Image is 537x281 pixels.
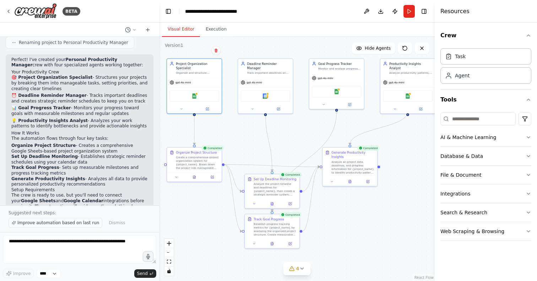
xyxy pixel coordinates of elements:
[360,179,375,184] button: Open in side panel
[365,45,391,51] span: Hide Agents
[263,241,282,247] button: View output
[11,187,148,193] h2: Setup Requirements
[164,257,174,266] button: fit view
[254,217,284,221] div: Track Goal Progress
[266,106,291,112] button: Open in side panel
[19,40,128,45] span: Renaming project to Personal Productivity Manager
[164,266,174,276] button: toggle interactivity
[192,93,197,99] img: Google Sheets
[440,209,487,216] div: Search & Research
[309,58,364,109] div: Goal Progress TrackerMonitor and analyze progress toward personal and professional goals, providi...
[296,265,299,272] span: 4
[105,218,129,228] button: Dismiss
[11,143,148,154] li: - Creates a comprehensive Google Sheets-based project organization system
[282,241,298,247] button: Open in side panel
[176,150,217,155] div: Organize Project Structure
[440,7,470,16] h4: Resources
[224,162,242,194] g: Edge from 9b61f916-6679-4809-a869-ef137f33e923 to 1d9f87f5-d5cb-47e8-acf1-f034d632d48f
[201,145,224,151] div: Completed
[11,165,59,170] strong: Track Goal Progress
[440,147,531,165] button: Database & Data
[165,43,183,48] div: Version 1
[318,67,361,70] div: Monitor and analyze progress toward personal and professional goals, providing regular updates an...
[440,90,531,110] button: Tools
[11,93,148,104] p: - Tracks important deadlines and creates strategic reminder schedules to keep you on track
[192,116,197,145] g: Edge from e2423a9d-daed-4fca-9537-73d14c06f2f2 to 9b61f916-6679-4809-a869-ef137f33e923
[164,248,174,257] button: zoom out
[405,93,410,99] img: Google Sheets
[337,102,362,107] button: Open in side panel
[440,184,531,203] button: Integrations
[246,81,262,84] span: gpt-4o-mini
[167,147,222,182] div: CompletedOrganize Project StructureCreate a comprehensive project organization system for {projec...
[302,165,320,193] g: Edge from 1d9f87f5-d5cb-47e8-acf1-f034d632d48f to c9c1e6cd-36ba-48fb-815c-f2ce567a5302
[302,165,320,233] g: Edge from 0e150fbb-71b9-4b24-808b-707b468ad2f1 to c9c1e6cd-36ba-48fb-815c-f2ce567a5302
[205,175,220,180] button: Open in side panel
[263,93,268,99] img: Google Calendar
[389,71,432,75] div: Analyze productivity patterns, identify bottlenecks, and provide actionable insights to improve f...
[224,162,242,233] g: Edge from 9b61f916-6679-4809-a869-ef137f33e923 to 0e150fbb-71b9-4b24-808b-707b468ad2f1
[11,75,148,92] p: - Structures your projects by breaking them into manageable tasks, setting priorities, and creati...
[143,251,153,262] button: Click to speak your automation idea
[331,150,374,159] div: Generate Productivity Insights
[440,171,482,178] div: File & Document
[122,26,139,34] button: Switch to previous chat
[440,153,483,160] div: Database & Data
[211,46,221,55] button: Delete node
[419,6,429,16] button: Hide right sidebar
[109,220,125,226] span: Dismiss
[14,3,57,19] img: Logo
[195,106,220,112] button: Open in side panel
[3,269,34,278] button: Improve
[254,177,296,182] div: Set Up Deadline Monitoring
[176,71,219,75] div: Organize and structure personal projects by categorizing tasks, setting priorities, and creating ...
[247,71,290,75] div: Track important deadlines and create strategic reminder schedules to ensure no critical dates are...
[137,271,148,276] span: Send
[162,22,200,37] button: Visual Editor
[244,214,300,249] div: CompletedTrack Goal ProgressEstablish progress tracking metrics for {project_name} by analyzing t...
[11,93,87,98] strong: ⏰ Deadline Reminder Manager
[348,112,410,145] g: Edge from 0e463c50-61da-4c0b-813f-7570d62c8b2a to c9c1e6cd-36ba-48fb-815c-f2ce567a5302
[440,128,531,147] button: AI & Machine Learning
[254,182,297,197] div: Analyze the project timeline and deadlines for {project_name}, then create a strategic reminder s...
[134,269,156,278] button: Send
[244,174,300,209] div: CompletedSet Up Deadline MonitoringAnalyze the project timeline and deadlines for {project_name},...
[283,262,311,275] button: 4
[455,72,470,79] div: Agent
[11,176,148,187] li: - Analyzes all data to provide personalized productivity recommendations
[185,8,257,15] nav: breadcrumb
[17,220,99,226] span: Improve automation based on last run
[11,105,71,110] strong: 📊 Goal Progress Tracker
[9,218,102,228] button: Improve automation based on last run
[318,61,361,66] div: Goal Progress Tracker
[341,179,359,184] button: View output
[11,70,148,75] h2: Your Productivity Crew
[455,53,466,60] div: Task
[440,190,470,197] div: Integrations
[164,239,174,248] button: zoom in
[176,61,219,70] div: Project Organization Specialist
[389,61,432,70] div: Productivity Insights Analyst
[11,131,148,136] h2: How It Works
[282,201,298,206] button: Open in side panel
[270,112,339,211] g: Edge from ec071269-d13c-4edd-80f0-01c5767d482f to 0e150fbb-71b9-4b24-808b-707b468ad2f1
[440,45,531,89] div: Crew
[11,165,148,176] li: - Sets up measurable milestones and progress tracking metrics
[318,76,333,80] span: gpt-4o-mini
[11,57,117,68] strong: Personal Productivity Manager
[185,175,204,180] button: View output
[11,136,148,142] p: The automation flows through four key tasks:
[167,58,222,114] div: Project Organization SpecialistOrganize and structure personal projects by categorizing tasks, se...
[440,203,531,222] button: Search & Research
[440,228,504,235] div: Web Scraping & Browsing
[164,239,174,276] div: React Flow controls
[142,26,153,34] button: Start a new chat
[175,81,191,84] span: gpt-4o-mini
[13,271,31,276] span: Improve
[11,118,148,129] p: - Analyzes your work patterns to identify bottlenecks and provide actionable insights
[247,61,290,70] div: Deadline Reminder Manager
[11,154,148,165] li: - Establishes strategic reminder schedules using your calendar data
[224,162,320,169] g: Edge from 9b61f916-6679-4809-a869-ef137f33e923 to c9c1e6cd-36ba-48fb-815c-f2ce567a5302
[380,58,435,114] div: Productivity Insights AnalystAnalyze productivity patterns, identify bottlenecks, and provide act...
[176,156,219,170] div: Create a comprehensive project organization system for {project_name}. Break down the project int...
